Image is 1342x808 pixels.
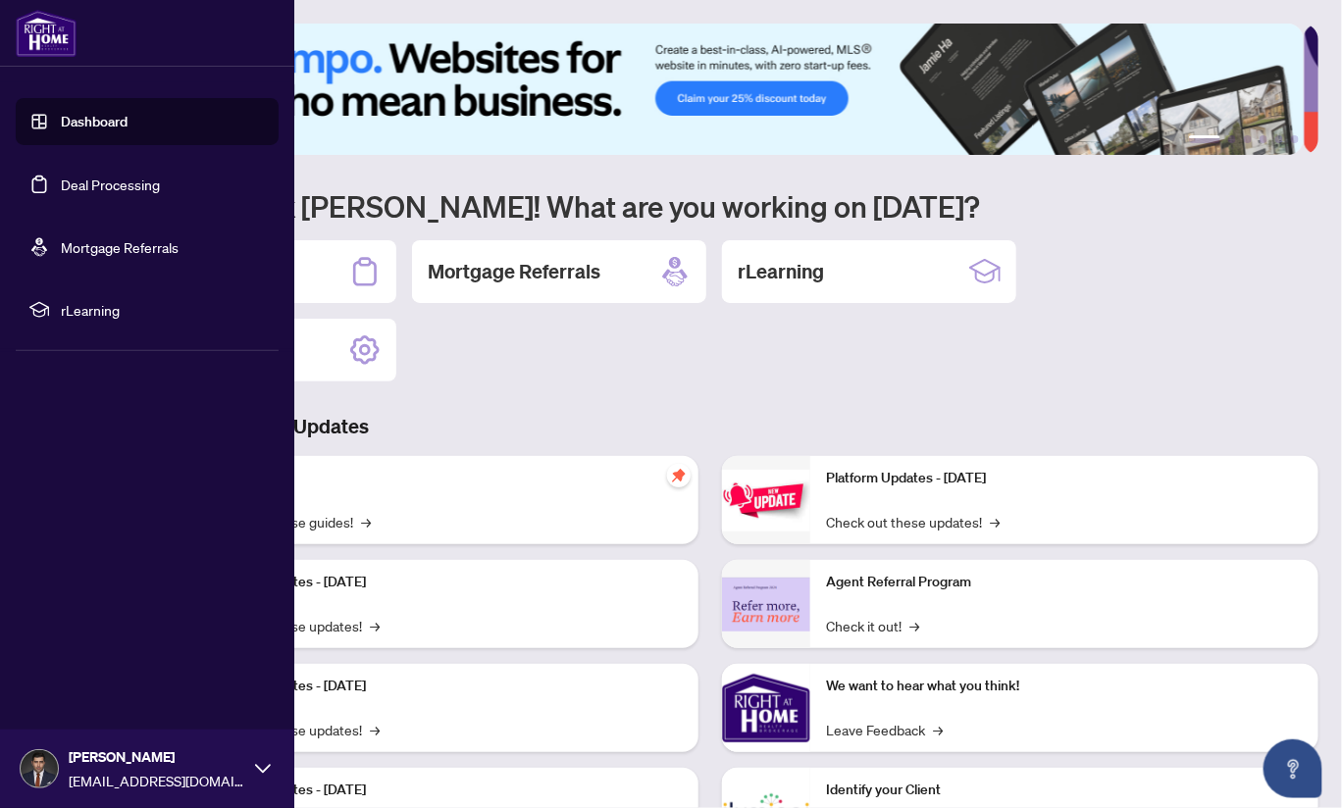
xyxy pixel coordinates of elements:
span: → [990,511,1000,532]
h2: rLearning [738,258,824,285]
a: Check it out!→ [826,615,919,636]
span: → [361,511,371,532]
p: Identify your Client [826,780,1303,801]
span: rLearning [61,299,265,321]
p: Platform Updates - [DATE] [826,468,1303,489]
button: 3 [1244,135,1252,143]
span: [EMAIL_ADDRESS][DOMAIN_NAME] [69,770,245,791]
h2: Mortgage Referrals [428,258,600,285]
h1: Welcome back [PERSON_NAME]! What are you working on [DATE]? [102,187,1318,225]
button: 1 [1189,135,1220,143]
img: Profile Icon [21,750,58,787]
span: → [370,615,380,636]
p: Platform Updates - [DATE] [206,572,683,593]
a: Leave Feedback→ [826,719,943,740]
img: Platform Updates - June 23, 2025 [722,470,810,531]
button: 5 [1275,135,1283,143]
span: → [370,719,380,740]
p: We want to hear what you think! [826,676,1303,697]
a: Mortgage Referrals [61,238,179,256]
p: Self-Help [206,468,683,489]
img: Agent Referral Program [722,578,810,631]
span: [PERSON_NAME] [69,746,245,768]
img: We want to hear what you think! [722,664,810,752]
button: 6 [1291,135,1299,143]
span: → [909,615,919,636]
h3: Brokerage & Industry Updates [102,413,1318,440]
a: Deal Processing [61,176,160,193]
p: Agent Referral Program [826,572,1303,593]
a: Check out these updates!→ [826,511,1000,532]
button: Open asap [1264,739,1322,798]
a: Dashboard [61,113,128,130]
button: 2 [1228,135,1236,143]
span: → [933,719,943,740]
button: 4 [1260,135,1267,143]
img: Slide 0 [102,24,1304,155]
p: Platform Updates - [DATE] [206,780,683,801]
span: pushpin [667,464,691,487]
img: logo [16,10,77,57]
p: Platform Updates - [DATE] [206,676,683,697]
